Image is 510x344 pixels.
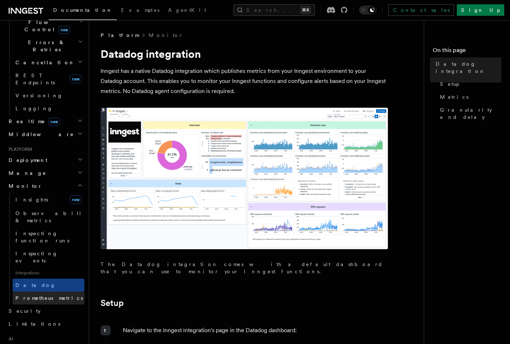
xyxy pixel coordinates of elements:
[121,7,159,13] span: Examples
[437,90,501,103] a: Metrics
[233,4,315,16] button: Search...⌘K
[13,247,84,267] a: Inspecting events
[6,317,84,330] a: Limitations
[433,57,501,78] a: Datadog integration
[13,292,84,305] a: Prometheus metrics
[6,167,84,180] button: Manage
[6,147,32,152] span: Platform
[301,6,311,14] kbd: ⌘K
[440,80,459,88] span: Setup
[13,267,84,279] span: Integrations
[13,39,78,53] span: Errors & Retries
[13,102,84,115] a: Logging
[48,118,60,126] span: new
[13,19,79,33] span: Flow Control
[13,56,84,69] button: Cancellation
[457,4,504,16] a: Sign Up
[15,197,48,203] span: Insights
[15,210,89,223] span: Observability & metrics
[13,69,84,89] a: REST Endpointsnew
[117,2,164,19] a: Examples
[13,227,84,247] a: Inspecting function runs
[9,308,41,314] span: Security
[15,251,58,264] span: Inspecting events
[15,231,69,243] span: Inspecting function runs
[15,282,56,288] span: Datadog
[168,7,206,13] span: AgentKit
[15,106,53,111] span: Logging
[437,78,501,90] a: Setup
[437,103,501,124] a: Granularity and delay
[15,73,55,85] span: REST Endpoints
[9,321,60,327] span: Limitations
[15,93,63,98] span: Versioning
[6,336,13,342] span: AI
[433,46,501,57] h4: On this page
[440,106,501,121] span: Granularity and delay
[6,305,84,317] a: Security
[13,279,84,292] a: Datadog
[49,2,117,20] a: Documentation
[13,59,75,66] span: Cancellation
[436,60,501,75] span: Datadog integration
[15,295,83,301] span: Prometheus metrics
[13,16,84,36] button: Flow Controlnew
[359,6,376,14] button: Toggle dark mode
[6,154,84,167] button: Deployment
[388,4,454,16] a: Contact sales
[6,131,74,138] span: Middleware
[440,93,468,101] span: Metrics
[53,7,112,13] span: Documentation
[13,192,84,207] a: Insightsnew
[6,180,84,192] button: Monitor
[13,89,84,102] a: Versioning
[164,2,210,19] a: AgentKit
[6,118,60,125] span: Realtime
[6,169,46,177] span: Manage
[6,157,47,164] span: Deployment
[70,195,82,204] span: new
[70,75,82,83] span: new
[6,128,84,141] button: Middleware
[58,26,70,34] span: new
[13,36,84,56] button: Errors & Retries
[13,207,84,227] a: Observability & metrics
[6,182,42,190] span: Monitor
[6,115,84,128] button: Realtimenew
[6,192,84,305] div: Monitor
